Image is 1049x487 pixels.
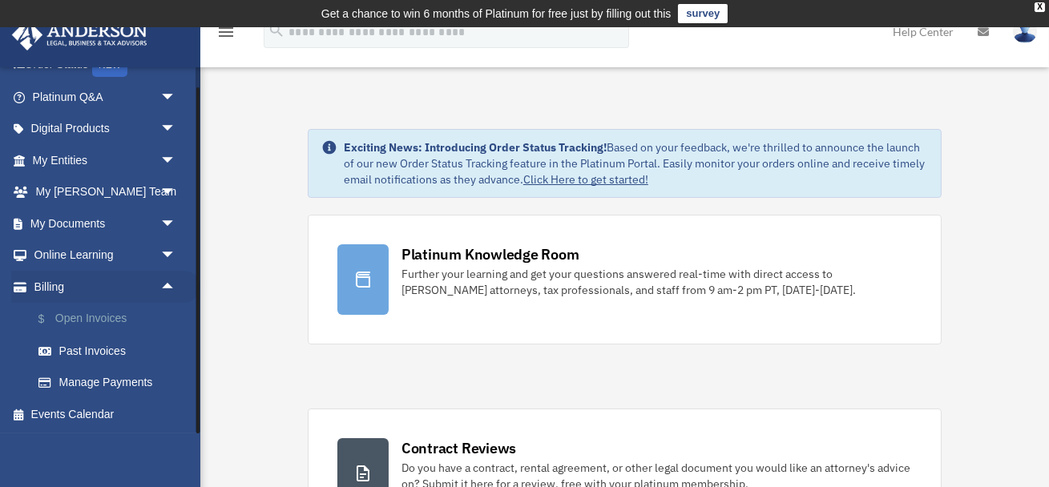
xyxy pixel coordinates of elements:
a: Click Here to get started! [523,172,648,187]
span: arrow_drop_down [160,144,192,177]
div: Get a chance to win 6 months of Platinum for free just by filling out this [321,4,672,23]
a: Manage Payments [22,367,200,399]
span: arrow_drop_down [160,81,192,114]
span: arrow_drop_down [160,207,192,240]
div: Based on your feedback, we're thrilled to announce the launch of our new Order Status Tracking fe... [344,139,928,187]
a: Past Invoices [22,335,200,367]
a: Digital Productsarrow_drop_down [11,113,200,145]
a: Online Learningarrow_drop_down [11,239,200,272]
a: My [PERSON_NAME] Teamarrow_drop_down [11,176,200,208]
span: arrow_drop_up [160,271,192,304]
a: Platinum Knowledge Room Further your learning and get your questions answered real-time with dire... [308,215,942,344]
a: Events Calendar [11,398,200,430]
a: survey [678,4,728,23]
span: $ [47,309,55,329]
a: My Entitiesarrow_drop_down [11,144,200,176]
div: close [1035,2,1045,12]
div: Further your learning and get your questions answered real-time with direct access to [PERSON_NAM... [401,266,912,298]
img: Anderson Advisors Platinum Portal [7,19,152,50]
strong: Exciting News: Introducing Order Status Tracking! [344,140,607,155]
a: Platinum Q&Aarrow_drop_down [11,81,200,113]
img: User Pic [1013,20,1037,43]
div: Contract Reviews [401,438,516,458]
span: arrow_drop_down [160,239,192,272]
i: search [268,22,285,39]
a: Billingarrow_drop_up [11,271,200,303]
span: arrow_drop_down [160,176,192,209]
a: menu [216,28,236,42]
i: menu [216,22,236,42]
div: Platinum Knowledge Room [401,244,579,264]
span: arrow_drop_down [160,113,192,146]
a: My Documentsarrow_drop_down [11,207,200,239]
a: $Open Invoices [22,303,200,336]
